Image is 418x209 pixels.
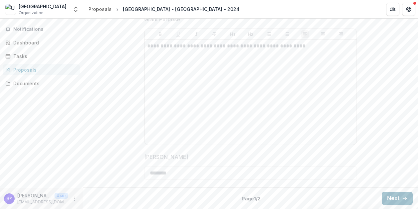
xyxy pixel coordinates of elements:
button: Bullet List [265,30,273,38]
p: User [54,193,68,199]
div: [GEOGRAPHIC_DATA] - [GEOGRAPHIC_DATA] - 2024 [123,6,240,13]
button: Align Left [301,30,309,38]
span: Notifications [13,27,77,32]
span: Organization [19,10,44,16]
div: Proposals [13,66,75,73]
button: Underline [174,30,182,38]
button: Align Right [337,30,345,38]
a: Proposals [86,4,114,14]
a: Dashboard [3,37,80,48]
p: [EMAIL_ADDRESS][DOMAIN_NAME] [17,199,68,205]
button: Heading 2 [247,30,255,38]
button: Italicize [192,30,200,38]
button: Open entity switcher [71,3,80,16]
button: More [71,195,79,203]
button: Partners [386,3,399,16]
button: Get Help [402,3,415,16]
p: Grant Purpose [144,15,180,23]
div: Tasks [13,53,75,60]
a: Tasks [3,51,80,62]
img: Upper Valley Haven [5,4,16,15]
a: Proposals [3,64,80,75]
a: Documents [3,78,80,89]
button: Heading 1 [229,30,237,38]
div: [GEOGRAPHIC_DATA] [19,3,66,10]
button: Ordered List [283,30,291,38]
nav: breadcrumb [86,4,242,14]
p: [PERSON_NAME] <[EMAIL_ADDRESS][DOMAIN_NAME]> [17,192,52,199]
button: Bold [156,30,164,38]
button: Strike [210,30,218,38]
div: Robin Caissie <rcaissie@uppervalleyhaven.org> [7,196,12,201]
button: Align Center [319,30,327,38]
p: [PERSON_NAME] [144,153,188,161]
div: Dashboard [13,39,75,46]
button: Notifications [3,24,80,35]
button: Next [382,192,413,205]
p: Page 1 / 2 [242,195,261,202]
div: Documents [13,80,75,87]
div: Proposals [88,6,112,13]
